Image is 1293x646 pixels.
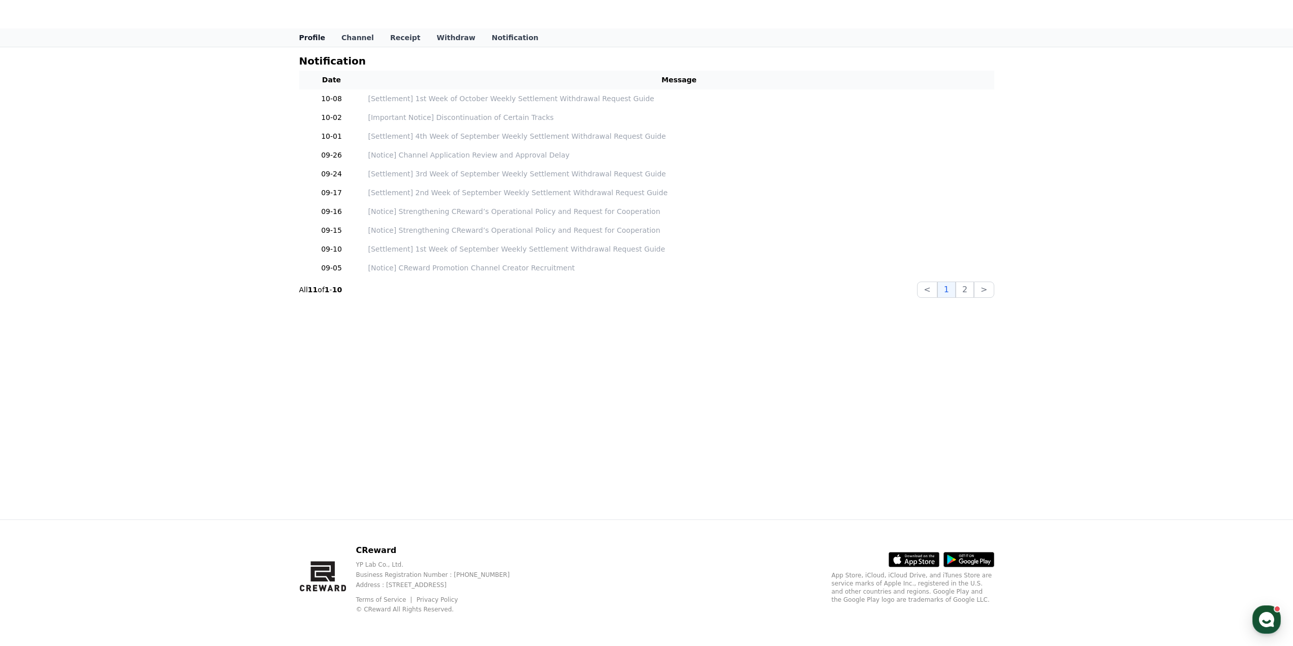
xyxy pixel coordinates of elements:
button: < [917,282,937,298]
span: CReward [316,6,375,22]
a: [Notice] Strengthening CReward’s Operational Policy and Request for Cooperation [368,206,990,217]
a: [Notice] Strengthening CReward’s Operational Policy and Request for Cooperation [368,225,990,236]
h4: Notification [299,55,366,67]
p: 10-01 [303,131,360,142]
span: Settings [150,337,175,346]
p: 09-15 [303,225,360,236]
a: Home [3,322,67,348]
p: 09-26 [303,150,360,161]
strong: 10 [332,286,342,294]
span: Home [26,337,44,346]
button: 1 [937,282,956,298]
p: 09-24 [303,169,360,179]
p: 09-17 [303,188,360,198]
a: Messages [67,322,131,348]
p: 10-02 [303,112,360,123]
a: [Settlement] 1st Week of September Weekly Settlement Withdrawal Request Guide [368,244,990,255]
a: Receipt [382,28,429,47]
span: Messages [84,338,114,346]
a: [Important Notice] Discontinuation of Certain Tracks [368,112,990,123]
p: Business Registration Number : [PHONE_NUMBER] [356,571,526,579]
p: CReward [356,544,526,557]
a: [Settlement] 3rd Week of September Weekly Settlement Withdrawal Request Guide [368,169,990,179]
a: [Settlement] 1st Week of October Weekly Settlement Withdrawal Request Guide [368,94,990,104]
p: 09-10 [303,244,360,255]
a: Privacy Policy [417,596,458,603]
a: Notification [484,28,547,47]
strong: 11 [308,286,318,294]
a: [Notice] Channel Application Review and Approval Delay [368,150,990,161]
p: YP Lab Co., Ltd. [356,561,526,569]
a: [Notice] CReward Promotion Channel Creator Recruitment [368,263,990,273]
p: 09-16 [303,206,360,217]
a: Terms of Service [356,596,414,603]
p: © CReward All Rights Reserved. [356,605,526,613]
button: 2 [956,282,974,298]
a: Settings [131,322,195,348]
p: 10-08 [303,94,360,104]
th: Message [364,71,994,89]
a: Withdraw [428,28,483,47]
strong: 1 [325,286,330,294]
a: [Settlement] 4th Week of September Weekly Settlement Withdrawal Request Guide [368,131,990,142]
button: > [974,282,994,298]
a: CReward [299,6,375,22]
a: Profile [291,28,333,47]
th: Date [299,71,364,89]
a: Channel [333,28,382,47]
a: [Settlement] 2nd Week of September Weekly Settlement Withdrawal Request Guide [368,188,990,198]
p: Address : [STREET_ADDRESS] [356,581,526,589]
p: 09-05 [303,263,360,273]
p: App Store, iCloud, iCloud Drive, and iTunes Store are service marks of Apple Inc., registered in ... [832,571,994,604]
p: All of - [299,285,342,295]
